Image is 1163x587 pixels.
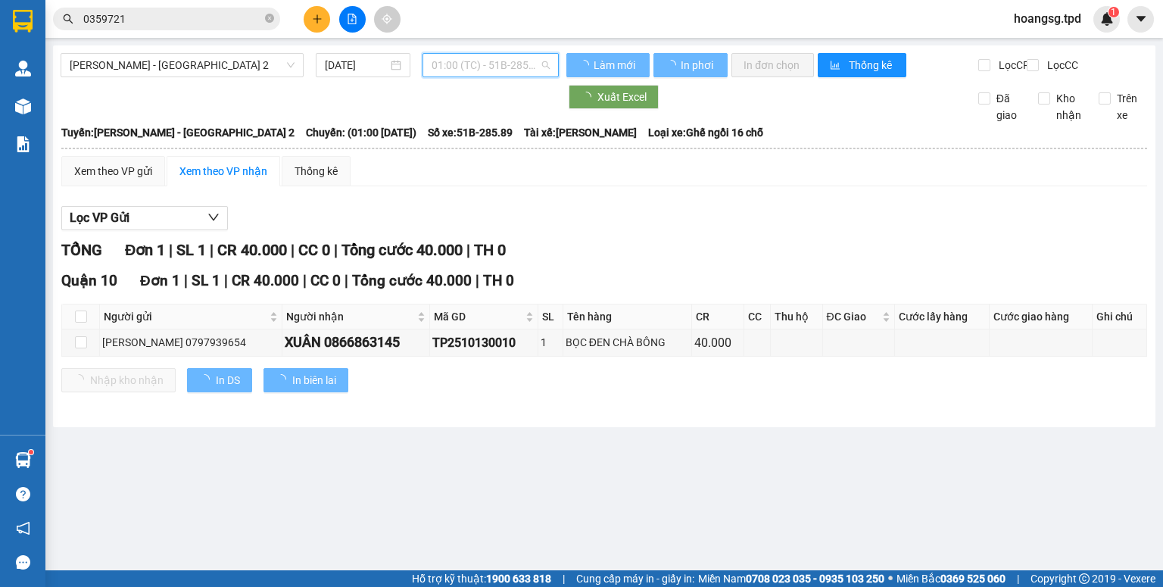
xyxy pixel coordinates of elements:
[430,329,538,356] td: TP2510130010
[325,57,387,73] input: 13/10/2025
[888,576,893,582] span: ⚪️
[286,308,414,325] span: Người nhận
[15,452,31,468] img: warehouse-icon
[895,304,990,329] th: Cước lấy hàng
[563,570,565,587] span: |
[310,272,341,289] span: CC 0
[731,53,814,77] button: In đơn chọn
[653,53,728,77] button: In phơi
[896,570,1006,587] span: Miền Bắc
[179,163,267,180] div: Xem theo VP nhận
[207,211,220,223] span: down
[15,136,31,152] img: solution-icon
[576,570,694,587] span: Cung cấp máy in - giấy in:
[176,241,206,259] span: SL 1
[578,60,591,70] span: loading
[199,374,216,385] span: loading
[232,272,299,289] span: CR 40.000
[15,98,31,114] img: warehouse-icon
[698,570,884,587] span: Miền Nam
[597,89,647,105] span: Xuất Excel
[475,272,479,289] span: |
[594,57,638,73] span: Làm mới
[694,333,741,352] div: 40.000
[83,11,262,27] input: Tìm tên, số ĐT hoặc mã đơn
[1017,570,1019,587] span: |
[61,206,228,230] button: Lọc VP Gửi
[29,450,33,454] sup: 1
[666,60,678,70] span: loading
[1111,7,1116,17] span: 1
[849,57,894,73] span: Thống kê
[341,241,463,259] span: Tổng cước 40.000
[304,6,330,33] button: plus
[61,368,176,392] button: Nhập kho nhận
[940,573,1006,585] strong: 0369 525 060
[265,12,274,27] span: close-circle
[1050,90,1087,123] span: Kho nhận
[74,163,152,180] div: Xem theo VP gửi
[382,14,392,24] span: aim
[16,487,30,501] span: question-circle
[347,14,357,24] span: file-add
[292,372,336,389] span: In biên lai
[434,308,522,325] span: Mã GD
[306,124,416,141] span: Chuyến: (01:00 [DATE])
[210,241,214,259] span: |
[169,241,173,259] span: |
[1079,573,1090,584] span: copyright
[339,6,366,33] button: file-add
[566,53,650,77] button: Làm mới
[990,304,1093,329] th: Cước giao hàng
[70,54,295,76] span: Phương Lâm - Sài Gòn 2
[581,92,597,102] span: loading
[298,241,330,259] span: CC 0
[63,14,73,24] span: search
[1108,7,1119,17] sup: 1
[483,272,514,289] span: TH 0
[16,521,30,535] span: notification
[648,124,763,141] span: Loại xe: Ghế ngồi 16 chỗ
[192,272,220,289] span: SL 1
[566,334,689,351] div: BỌC ĐEN CHÀ BÔNG
[216,372,240,389] span: In DS
[1041,57,1080,73] span: Lọc CC
[334,241,338,259] span: |
[1111,90,1148,123] span: Trên xe
[538,304,563,329] th: SL
[563,304,692,329] th: Tên hàng
[681,57,716,73] span: In phơi
[295,163,338,180] div: Thống kê
[818,53,906,77] button: bar-chartThống kê
[345,272,348,289] span: |
[569,85,659,109] button: Xuất Excel
[224,272,228,289] span: |
[61,241,102,259] span: TỔNG
[263,368,348,392] button: In biên lai
[13,10,33,33] img: logo-vxr
[285,332,427,353] div: XUÂN 0866863145
[1100,12,1114,26] img: icon-new-feature
[102,334,279,351] div: [PERSON_NAME] 0797939654
[744,304,771,329] th: CC
[61,126,295,139] b: Tuyến: [PERSON_NAME] - [GEOGRAPHIC_DATA] 2
[432,54,550,76] span: 01:00 (TC) - 51B-285.89
[312,14,323,24] span: plus
[104,308,267,325] span: Người gửi
[16,555,30,570] span: message
[990,90,1027,123] span: Đã giao
[187,368,252,392] button: In DS
[771,304,823,329] th: Thu hộ
[61,272,117,289] span: Quận 10
[352,272,472,289] span: Tổng cước 40.000
[374,6,401,33] button: aim
[184,272,188,289] span: |
[276,374,292,385] span: loading
[524,124,637,141] span: Tài xế: [PERSON_NAME]
[15,61,31,76] img: warehouse-icon
[412,570,551,587] span: Hỗ trợ kỹ thuật:
[486,573,551,585] strong: 1900 633 818
[1134,12,1148,26] span: caret-down
[303,272,307,289] span: |
[830,60,843,72] span: bar-chart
